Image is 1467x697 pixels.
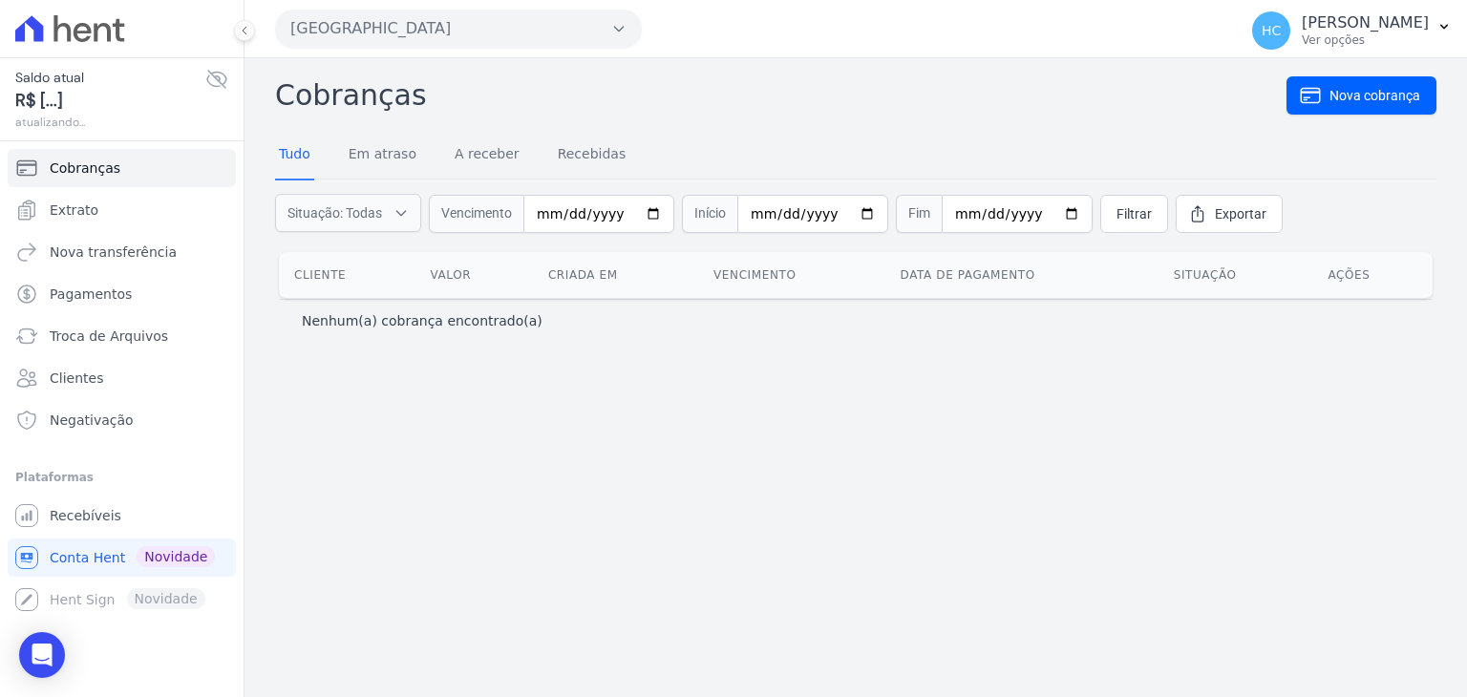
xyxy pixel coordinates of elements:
span: Nova cobrança [1329,86,1420,105]
span: Vencimento [429,195,523,233]
th: Cliente [279,252,415,298]
button: Situação: Todas [275,194,421,232]
button: [GEOGRAPHIC_DATA] [275,10,642,48]
span: Negativação [50,411,134,430]
a: Negativação [8,401,236,439]
a: A receber [451,131,523,180]
th: Situação [1159,252,1313,298]
span: Início [682,195,737,233]
button: HC [PERSON_NAME] Ver opções [1237,4,1467,57]
a: Clientes [8,359,236,397]
th: Vencimento [698,252,885,298]
span: Recebíveis [50,506,121,525]
a: Conta Hent Novidade [8,539,236,577]
p: Nenhum(a) cobrança encontrado(a) [302,311,542,330]
th: Criada em [533,252,698,298]
th: Valor [415,252,533,298]
a: Tudo [275,131,314,180]
span: Saldo atual [15,68,205,88]
p: [PERSON_NAME] [1302,13,1429,32]
span: Exportar [1215,204,1266,223]
nav: Sidebar [15,149,228,619]
a: Filtrar [1100,195,1168,233]
span: atualizando... [15,114,205,131]
span: Nova transferência [50,243,177,262]
a: Extrato [8,191,236,229]
div: Open Intercom Messenger [19,632,65,678]
a: Nova cobrança [1286,76,1436,115]
span: R$ [...] [15,88,205,114]
span: Troca de Arquivos [50,327,168,346]
a: Em atraso [345,131,420,180]
span: Clientes [50,369,103,388]
span: Pagamentos [50,285,132,304]
a: Nova transferência [8,233,236,271]
p: Ver opções [1302,32,1429,48]
a: Exportar [1176,195,1283,233]
h2: Cobranças [275,74,1286,116]
span: Filtrar [1116,204,1152,223]
a: Recebíveis [8,496,236,535]
span: HC [1262,24,1281,37]
div: Plataformas [15,466,228,489]
span: Novidade [137,546,215,567]
a: Pagamentos [8,275,236,313]
th: Data de pagamento [885,252,1159,298]
a: Recebidas [554,131,630,180]
a: Troca de Arquivos [8,317,236,355]
a: Cobranças [8,149,236,187]
span: Cobranças [50,158,120,178]
th: Ações [1312,252,1433,298]
span: Situação: Todas [287,203,382,222]
span: Conta Hent [50,548,125,567]
span: Fim [896,195,942,233]
span: Extrato [50,201,98,220]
